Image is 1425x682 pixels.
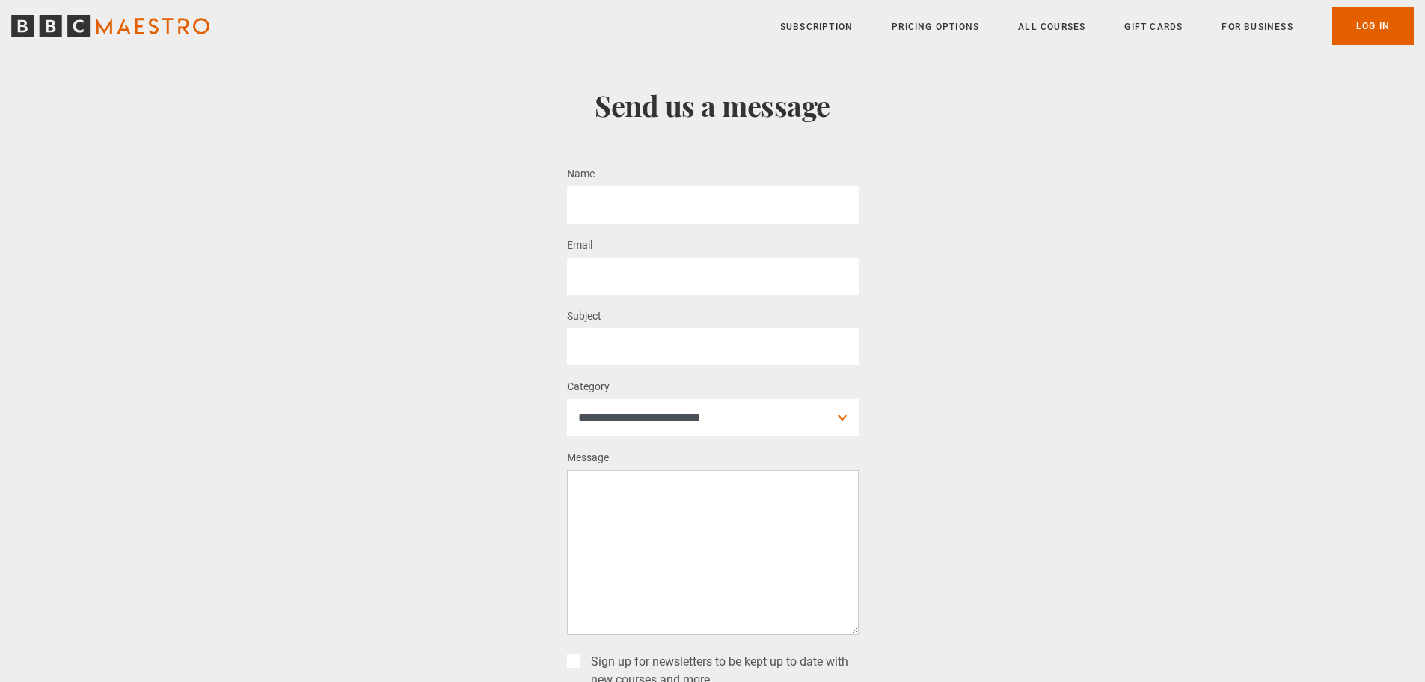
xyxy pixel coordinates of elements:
a: All Courses [1018,19,1085,34]
nav: Primary [780,7,1414,45]
a: Subscription [780,19,853,34]
label: Name [567,165,595,183]
a: Gift Cards [1124,19,1183,34]
label: Category [567,378,610,396]
a: Log In [1332,7,1414,45]
a: For business [1222,19,1293,34]
label: Subject [567,308,601,326]
label: Email [567,237,592,255]
a: Pricing Options [892,19,979,34]
svg: BBC Maestro [11,15,209,37]
label: Message [567,449,609,467]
